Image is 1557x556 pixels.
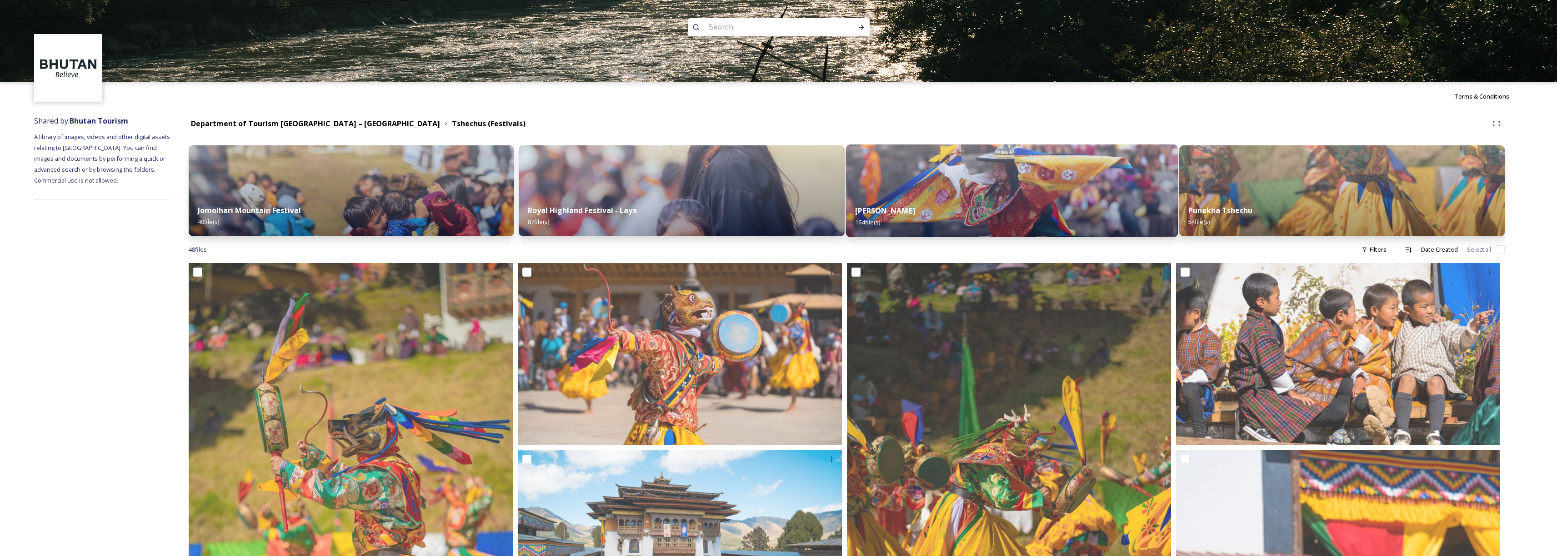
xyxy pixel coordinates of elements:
strong: Royal Highland Festival - Laya [528,205,637,215]
img: Dechenphu%2520Festival9.jpg [1179,145,1505,236]
img: DSC00580.jpg [189,145,514,236]
span: 54 file(s) [1188,218,1210,226]
img: Thimphu%2520Setchu%25202.jpeg [846,144,1178,237]
img: Black-Necked Crane Festival in Gangtey-3.jpg [1176,263,1500,445]
div: Date Created [1417,241,1462,258]
img: LLL09186.jpg [518,263,842,445]
strong: Tshechus (Festivals) [452,119,526,129]
img: LLL05247.jpg [519,145,844,236]
strong: [PERSON_NAME] [855,206,915,216]
strong: Bhutan Tourism [70,116,128,126]
span: Terms & Conditions [1454,92,1509,100]
span: 87 file(s) [528,218,549,226]
strong: Department of Tourism [GEOGRAPHIC_DATA] – [GEOGRAPHIC_DATA] [191,119,440,129]
strong: Jomolhari Mountain Festival [198,205,301,215]
span: Select all [1467,245,1491,254]
span: 164 file(s) [855,218,880,226]
strong: Punakha Tshechu [1188,205,1252,215]
img: BT_Logo_BB_Lockup_CMYK_High%2520Res.jpg [35,35,101,101]
div: Filters [1357,241,1391,258]
input: Search [704,17,829,37]
span: Shared by: [34,116,128,126]
span: 40 file(s) [198,218,219,226]
span: A library of images, videos and other digital assets relating to [GEOGRAPHIC_DATA]. You can find ... [34,133,171,184]
a: Terms & Conditions [1454,91,1523,102]
span: 48 file s [189,245,207,254]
